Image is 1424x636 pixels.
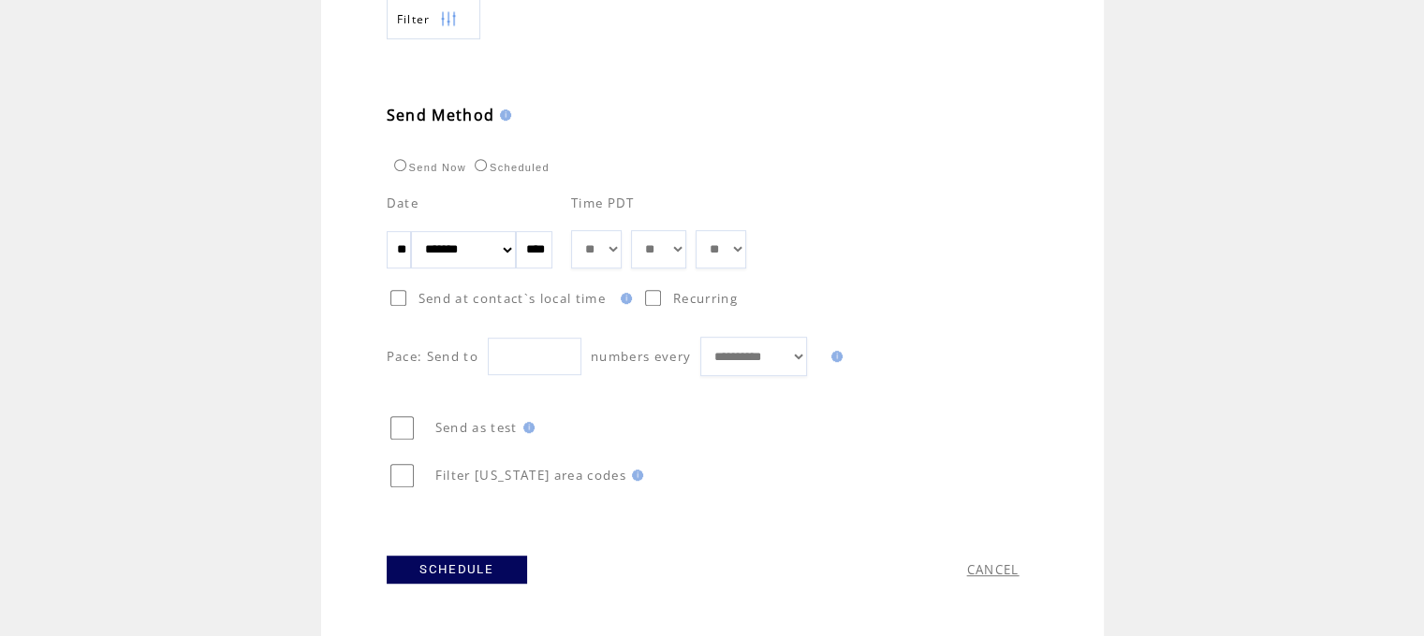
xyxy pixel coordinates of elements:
[673,290,738,307] span: Recurring
[387,556,527,584] a: SCHEDULE
[470,162,550,173] label: Scheduled
[435,419,518,436] span: Send as test
[387,105,495,125] span: Send Method
[591,348,691,365] span: numbers every
[387,348,478,365] span: Pace: Send to
[418,290,606,307] span: Send at contact`s local time
[394,159,406,171] input: Send Now
[435,467,626,484] span: Filter [US_STATE] area codes
[494,109,511,121] img: help.gif
[571,195,635,211] span: Time PDT
[615,293,632,304] img: help.gif
[475,159,487,171] input: Scheduled
[389,162,466,173] label: Send Now
[387,195,418,211] span: Date
[967,561,1020,578] a: CANCEL
[626,470,643,481] img: help.gif
[518,422,535,433] img: help.gif
[826,351,843,362] img: help.gif
[397,11,431,27] span: Show filters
